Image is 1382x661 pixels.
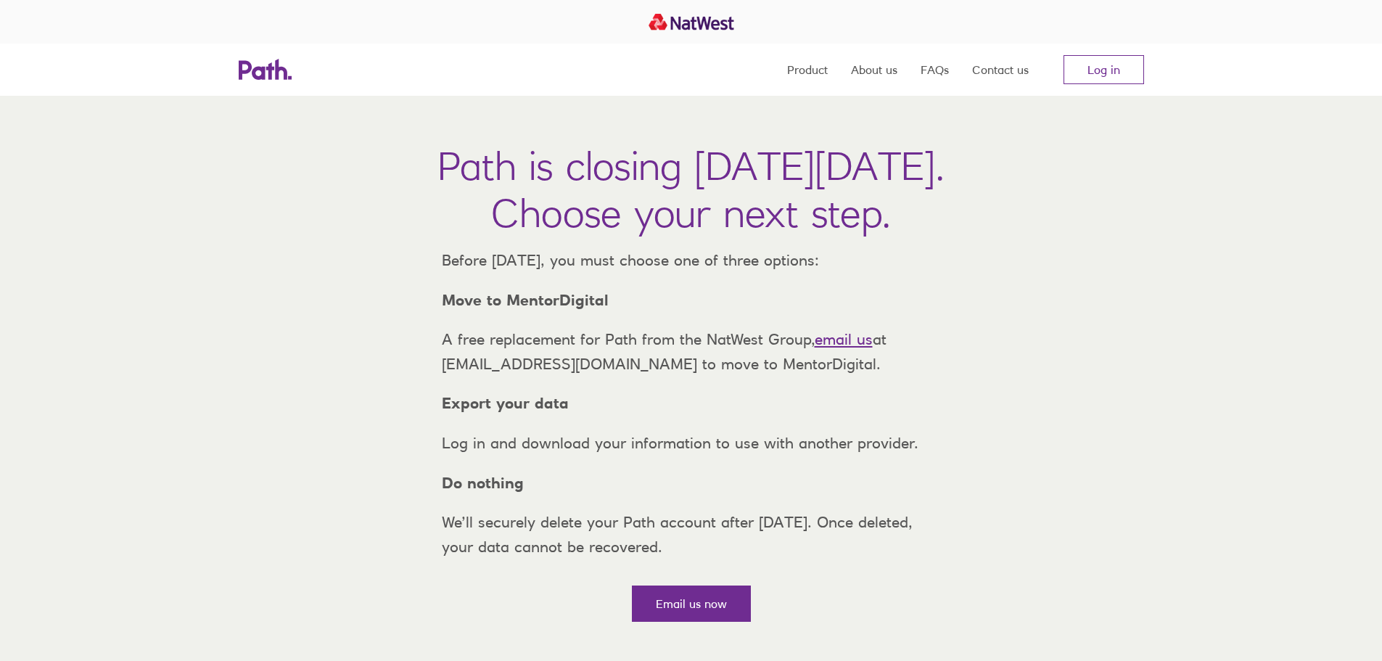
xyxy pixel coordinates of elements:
[430,327,953,376] p: A free replacement for Path from the NatWest Group, at [EMAIL_ADDRESS][DOMAIN_NAME] to move to Me...
[972,44,1029,96] a: Contact us
[430,431,953,456] p: Log in and download your information to use with another provider.
[442,474,524,492] strong: Do nothing
[430,248,953,273] p: Before [DATE], you must choose one of three options:
[1064,55,1144,84] a: Log in
[430,510,953,559] p: We’ll securely delete your Path account after [DATE]. Once deleted, your data cannot be recovered.
[851,44,897,96] a: About us
[437,142,945,237] h1: Path is closing [DATE][DATE]. Choose your next step.
[921,44,949,96] a: FAQs
[632,586,751,622] a: Email us now
[787,44,828,96] a: Product
[815,330,873,348] a: email us
[442,291,609,309] strong: Move to MentorDigital
[442,394,569,412] strong: Export your data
